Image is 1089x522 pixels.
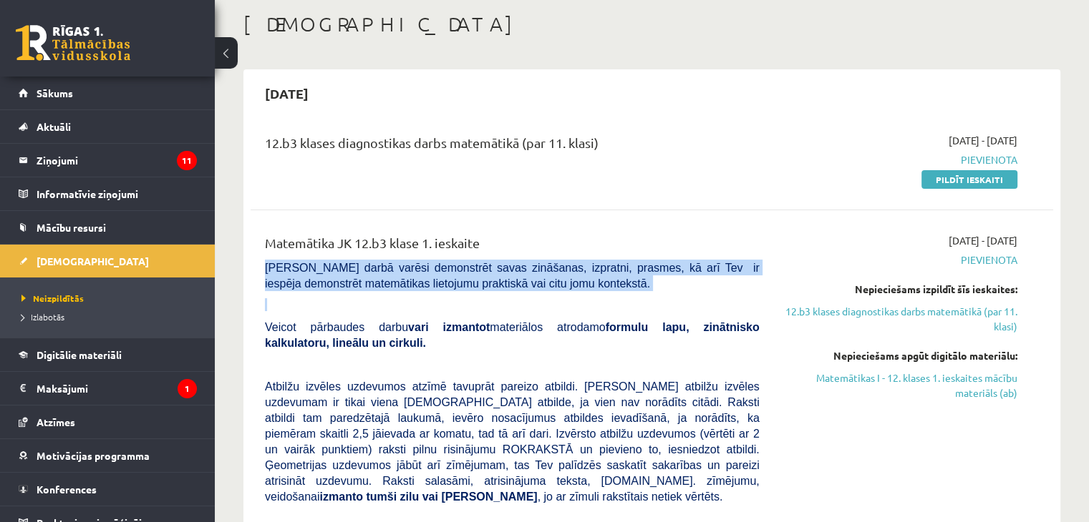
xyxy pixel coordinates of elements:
[781,304,1017,334] a: 12.b3 klases diagnostikas darbs matemātikā (par 11. klasi)
[37,372,197,405] legend: Maksājumi
[21,292,84,304] span: Neizpildītās
[265,380,760,503] span: Atbilžu izvēles uzdevumos atzīmē tavuprāt pareizo atbildi. [PERSON_NAME] atbilžu izvēles uzdevuma...
[178,379,197,398] i: 1
[781,370,1017,400] a: Matemātikas I - 12. klases 1. ieskaites mācību materiāls (ab)
[921,170,1017,189] a: Pildīt ieskaiti
[251,77,323,110] h2: [DATE]
[19,405,197,438] a: Atzīmes
[19,473,197,506] a: Konferences
[19,439,197,472] a: Motivācijas programma
[265,321,760,349] b: formulu lapu, zinātnisko kalkulatoru, lineālu un cirkuli.
[265,133,760,159] div: 12.b3 klases diagnostikas darbs matemātikā (par 11. klasi)
[19,211,197,244] a: Mācību resursi
[19,110,197,143] a: Aktuāli
[265,262,760,290] span: [PERSON_NAME] darbā varēsi demonstrēt savas zināšanas, izpratni, prasmes, kā arī Tev ir iespēja d...
[16,25,130,61] a: Rīgas 1. Tālmācības vidusskola
[366,491,537,503] b: tumši zilu vai [PERSON_NAME]
[781,348,1017,363] div: Nepieciešams apgūt digitālo materiālu:
[37,415,75,428] span: Atzīmes
[37,449,150,462] span: Motivācijas programma
[21,292,200,305] a: Neizpildītās
[19,372,197,405] a: Maksājumi1
[781,152,1017,167] span: Pievienota
[781,282,1017,297] div: Nepieciešams izpildīt šīs ieskaites:
[265,233,760,260] div: Matemātika JK 12.b3 klase 1. ieskaite
[19,245,197,277] a: [DEMOGRAPHIC_DATA]
[949,133,1017,148] span: [DATE] - [DATE]
[37,177,197,210] legend: Informatīvie ziņojumi
[243,12,1060,36] h1: [DEMOGRAPHIC_DATA]
[37,483,97,496] span: Konferences
[37,120,71,133] span: Aktuāli
[37,144,197,177] legend: Ziņojumi
[19,144,197,177] a: Ziņojumi11
[37,255,149,267] span: [DEMOGRAPHIC_DATA]
[19,177,197,210] a: Informatīvie ziņojumi
[37,221,106,234] span: Mācību resursi
[21,310,200,323] a: Izlabotās
[949,233,1017,248] span: [DATE] - [DATE]
[408,321,490,333] b: vari izmantot
[19,77,197,109] a: Sākums
[37,87,73,99] span: Sākums
[781,252,1017,267] span: Pievienota
[265,321,760,349] span: Veicot pārbaudes darbu materiālos atrodamo
[177,151,197,170] i: 11
[37,348,122,361] span: Digitālie materiāli
[320,491,363,503] b: izmanto
[19,338,197,371] a: Digitālie materiāli
[21,311,64,322] span: Izlabotās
